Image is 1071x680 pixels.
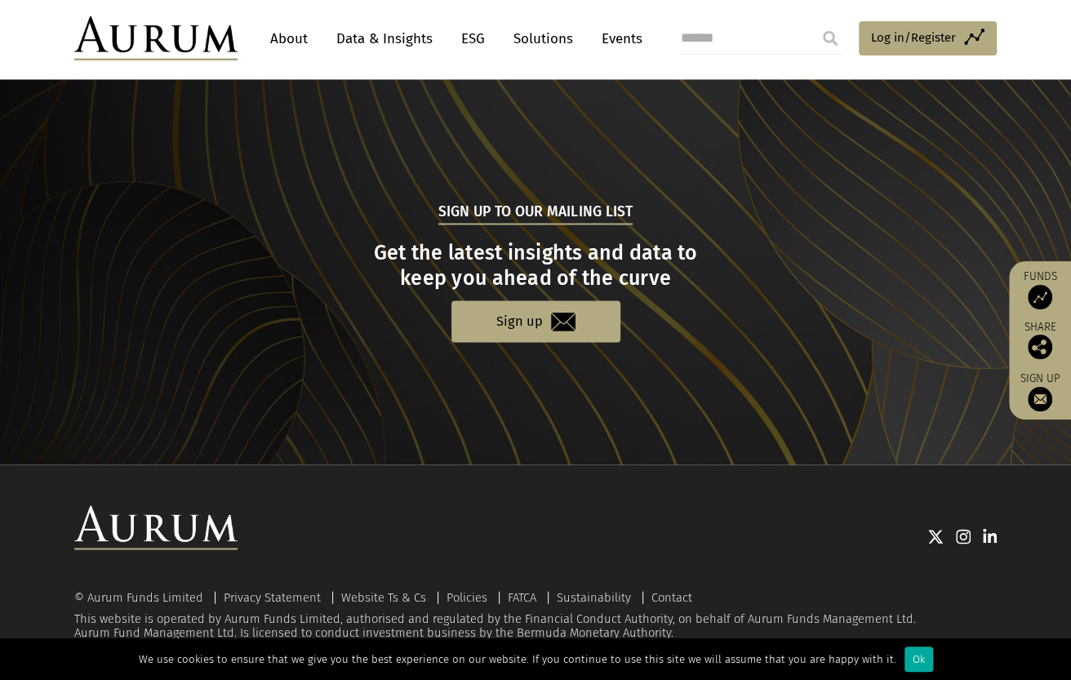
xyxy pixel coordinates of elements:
a: Sign up [1017,371,1063,411]
a: Solutions [505,24,581,54]
input: Submit [814,22,847,55]
img: Aurum Logo [74,505,238,549]
a: Sign up [451,300,620,342]
h3: Get the latest insights and data to keep you ahead of the curve [77,241,995,290]
img: Access Funds [1028,285,1052,309]
a: Events [593,24,642,54]
a: Website Ts & Cs [341,589,426,604]
span: Log in/Register [871,28,956,47]
a: Data & Insights [328,24,441,54]
a: Contact [651,589,692,604]
a: About [262,24,316,54]
img: Aurum [74,16,238,60]
a: Policies [447,589,487,604]
img: Linkedin icon [983,528,998,544]
img: Twitter icon [927,528,944,544]
a: FATCA [508,589,536,604]
a: Funds [1017,269,1063,309]
a: Sustainability [557,589,631,604]
h5: Sign up to our mailing list [438,202,633,224]
div: This website is operated by Aurum Funds Limited, authorised and regulated by the Financial Conduc... [74,590,997,640]
div: Share [1017,322,1063,359]
img: Sign up to our newsletter [1028,387,1052,411]
img: Instagram icon [956,528,971,544]
a: ESG [453,24,493,54]
a: Log in/Register [859,21,997,56]
img: Share this post [1028,335,1052,359]
div: © Aurum Funds Limited [74,591,211,603]
div: Ok [904,647,933,672]
a: Privacy Statement [224,589,321,604]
